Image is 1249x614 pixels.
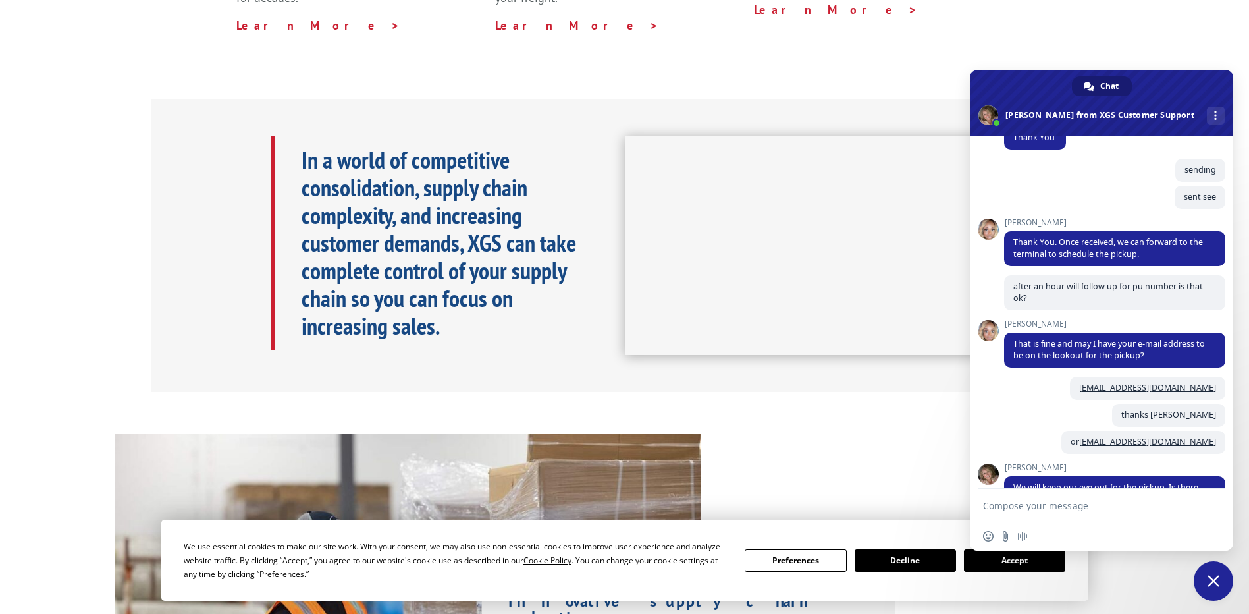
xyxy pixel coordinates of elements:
span: Cookie Policy [523,555,571,566]
a: [EMAIL_ADDRESS][DOMAIN_NAME] [1079,436,1216,447]
span: sending [1184,164,1216,175]
div: Cookie Consent Prompt [161,520,1088,601]
div: Chat [1072,76,1132,96]
div: We use essential cookies to make our site work. With your consent, we may also use non-essential ... [184,540,729,581]
button: Preferences [745,549,846,572]
span: [PERSON_NAME] [1004,320,1225,329]
a: Learn More > [236,18,400,33]
span: after an hour will follow up for pu number is that ok? [1013,281,1203,304]
span: We will keep our eye out for the pickup. Is there anything else that we can assist you with? [1013,482,1198,505]
button: Accept [964,549,1065,572]
textarea: Compose your message... [983,500,1191,512]
iframe: XGS Logistics Solutions [625,136,1015,356]
button: Decline [855,549,956,572]
a: Learn More > [495,18,659,33]
span: [PERSON_NAME] [1004,463,1225,472]
span: or [1071,436,1216,447]
a: Learn More > [754,2,918,17]
span: Audio message [1017,531,1028,542]
b: In a world of competitive consolidation, supply chain complexity, and increasing customer demands... [302,144,576,341]
a: [EMAIL_ADDRESS][DOMAIN_NAME] [1079,382,1216,393]
span: Thank You. [1013,132,1057,143]
span: Send a file [1000,531,1011,542]
div: Close chat [1194,561,1233,601]
span: [PERSON_NAME] [1004,218,1225,227]
span: thanks [PERSON_NAME] [1121,409,1216,420]
span: Preferences [259,569,304,580]
div: More channels [1207,107,1225,125]
span: Insert an emoji [983,531,994,542]
span: sent see [1184,191,1216,202]
span: That is fine and may I have your e-mail address to be on the lookout for the pickup? [1013,338,1205,361]
span: Thank You. Once received, we can forward to the terminal to schedule the pickup. [1013,237,1203,260]
span: Chat [1100,76,1119,96]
